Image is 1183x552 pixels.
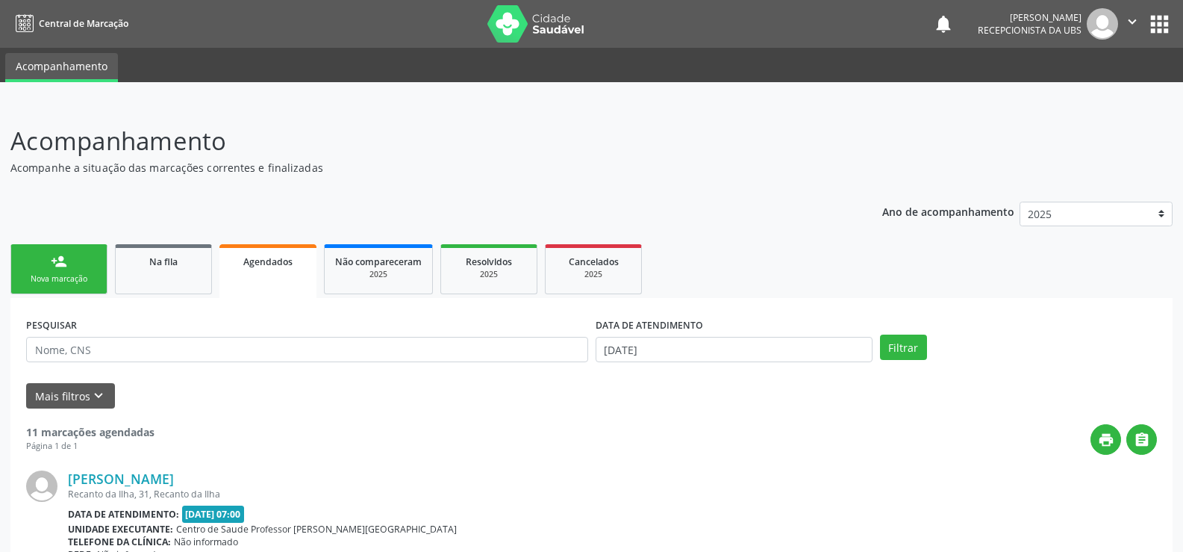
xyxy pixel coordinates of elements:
button:  [1126,424,1157,455]
p: Acompanhe a situação das marcações correntes e finalizadas [10,160,824,176]
div: person_add [51,253,67,270]
div: [PERSON_NAME] [978,11,1081,24]
span: Não informado [174,536,238,548]
div: 2025 [452,269,526,280]
div: Recanto da Ilha, 31, Recanto da Ilha [68,488,933,500]
i: keyboard_arrow_down [90,388,107,404]
i:  [1134,432,1150,448]
label: PESQUISAR [26,314,77,337]
span: Agendados [243,255,293,268]
a: [PERSON_NAME] [68,471,174,487]
div: Nova marcação [22,273,96,285]
button: Filtrar [880,335,927,360]
button: print [1090,424,1121,455]
button: notifications [933,13,954,34]
span: Não compareceram [335,255,422,268]
span: [DATE] 07:00 [182,506,245,523]
strong: 11 marcações agendadas [26,425,154,439]
button:  [1118,8,1146,40]
span: Resolvidos [466,255,512,268]
button: Mais filtroskeyboard_arrow_down [26,383,115,409]
span: Centro de Saude Professor [PERSON_NAME][GEOGRAPHIC_DATA] [176,523,457,536]
span: Cancelados [569,255,619,268]
a: Central de Marcação [10,11,128,36]
a: Acompanhamento [5,53,118,82]
span: Central de Marcação [39,17,128,30]
b: Data de atendimento: [68,508,179,521]
div: Página 1 de 1 [26,440,154,453]
b: Telefone da clínica: [68,536,171,548]
span: Na fila [149,255,178,268]
span: Recepcionista da UBS [978,24,1081,37]
div: 2025 [556,269,631,280]
p: Ano de acompanhamento [882,202,1014,220]
img: img [26,471,57,502]
i:  [1124,13,1140,30]
img: img [1087,8,1118,40]
i: print [1098,432,1114,448]
input: Nome, CNS [26,337,588,362]
b: Unidade executante: [68,523,173,536]
label: DATA DE ATENDIMENTO [596,314,703,337]
button: apps [1146,11,1173,37]
p: Acompanhamento [10,123,824,160]
input: Selecione um intervalo [596,337,873,362]
div: 2025 [335,269,422,280]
